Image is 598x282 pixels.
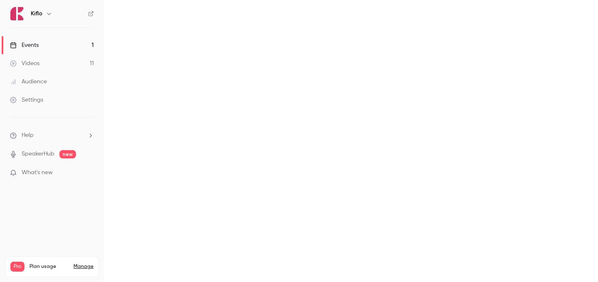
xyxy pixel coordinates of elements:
span: What's new [22,168,53,177]
span: new [59,150,76,158]
div: Settings [10,96,43,104]
h6: Kiflo [31,10,42,18]
span: Plan usage [29,263,69,270]
li: help-dropdown-opener [10,131,94,140]
div: Events [10,41,39,49]
a: SpeakerHub [22,150,54,158]
img: Kiflo [10,7,24,20]
div: Audience [10,78,47,86]
span: Pro [10,262,25,272]
span: Help [22,131,34,140]
a: Manage [74,263,93,270]
div: Videos [10,59,39,68]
